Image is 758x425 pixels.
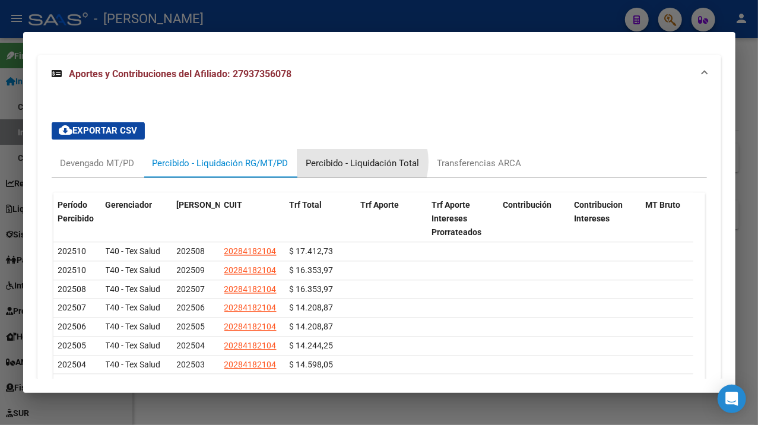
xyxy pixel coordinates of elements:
span: 202508 [177,246,205,256]
span: 202505 [58,341,87,350]
span: 202508 [58,284,87,294]
datatable-header-cell: Trf Aporte Intereses Prorrateados [427,192,499,245]
span: T40 - Tex Salud [106,322,161,331]
span: $ 16.353,97 [290,265,334,275]
span: 20284182104 [224,341,277,350]
span: $ 14.208,87 [290,322,334,331]
datatable-header-cell: MT Bruto [641,192,712,245]
span: Gerenciador [106,200,153,210]
div: Transferencias ARCA [437,157,522,170]
span: 202510 [58,246,87,256]
span: 202506 [177,303,205,312]
span: 202501 [177,378,205,388]
span: $ 14.598,05 [290,360,334,369]
span: MT Bruto [646,200,681,210]
span: T40 - Tex Salud [106,360,161,369]
span: T40 - Tex Salud [106,246,161,256]
span: $ 5.488,67 [290,378,329,388]
mat-expansion-panel-header: Aportes y Contribuciones del Afiliado: 27937356078 [37,55,721,93]
datatable-header-cell: Gerenciador [101,192,172,245]
datatable-header-cell: Trf Total [285,192,356,245]
span: 20084326705 [224,378,277,388]
span: 202504 [177,341,205,350]
span: T40 - Tex Salud [106,303,161,312]
span: Trf Aporte Intereses Prorrateados [432,200,482,237]
div: Percibido - Liquidación RG/MT/PD [153,157,288,170]
button: Exportar CSV [52,122,145,139]
span: 20284182104 [224,246,277,256]
div: Percibido - Liquidación Total [306,157,420,170]
span: $ 14.208,87 [290,303,334,312]
mat-icon: cloud_download [59,123,73,137]
span: T40 - Tex Salud [106,341,161,350]
span: 20284182104 [224,322,277,331]
span: $ 17.412,73 [290,246,334,256]
span: T40 - Tex Salud [106,265,161,275]
span: Trf Aporte [361,200,399,210]
datatable-header-cell: Período Percibido [53,192,101,245]
span: Aportes y Contribuciones del Afiliado: 27937356078 [69,68,292,80]
span: [PERSON_NAME] [177,200,241,210]
span: 202507 [177,284,205,294]
span: 20284182104 [224,265,277,275]
span: Exportar CSV [59,125,138,136]
datatable-header-cell: Contribucion Intereses [570,192,641,245]
span: 202507 [58,303,87,312]
span: Trf Total [290,200,322,210]
span: Contribución [503,200,552,210]
datatable-header-cell: Período Devengado [172,192,220,245]
span: 202504 [58,360,87,369]
div: Open Intercom Messenger [718,385,746,413]
span: 202505 [177,322,205,331]
span: 202509 [177,265,205,275]
span: T40 - Tex Salud [106,284,161,294]
datatable-header-cell: Contribución [499,192,570,245]
datatable-header-cell: CUIT [220,192,285,245]
span: $ 14.244,25 [290,341,334,350]
span: T40 - Tex Salud [106,378,161,388]
span: 202504 [58,378,87,388]
span: CUIT [224,200,243,210]
span: Contribucion Intereses [575,200,623,223]
span: 202506 [58,322,87,331]
span: $ 16.353,97 [290,284,334,294]
span: 20284182104 [224,284,277,294]
datatable-header-cell: Trf Aporte [356,192,427,245]
span: 202503 [177,360,205,369]
span: 202510 [58,265,87,275]
span: Período Percibido [58,200,94,223]
span: 20284182104 [224,303,277,312]
div: Devengado MT/PD [61,157,135,170]
span: 20284182104 [224,360,277,369]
